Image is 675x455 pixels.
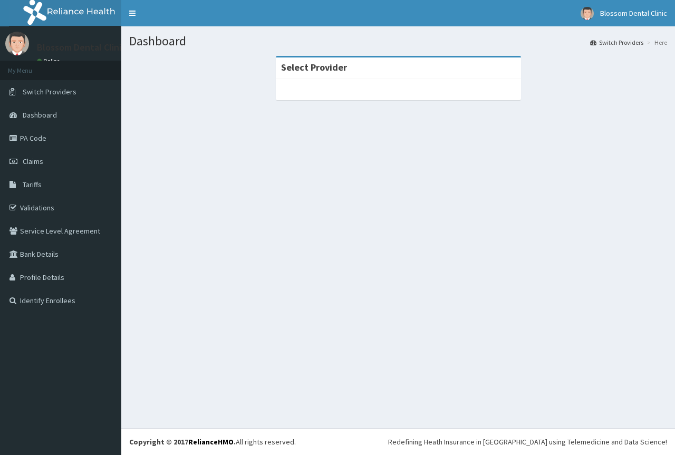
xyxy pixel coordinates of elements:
span: Tariffs [23,180,42,189]
span: Switch Providers [23,87,76,96]
span: Dashboard [23,110,57,120]
strong: Copyright © 2017 . [129,437,236,447]
span: Blossom Dental Clinic [600,8,667,18]
strong: Select Provider [281,61,347,73]
span: Claims [23,157,43,166]
a: Switch Providers [590,38,643,47]
h1: Dashboard [129,34,667,48]
li: Here [644,38,667,47]
div: Redefining Heath Insurance in [GEOGRAPHIC_DATA] using Telemedicine and Data Science! [388,437,667,447]
img: User Image [5,32,29,55]
p: Blossom Dental Clinic [37,43,126,52]
footer: All rights reserved. [121,428,675,455]
a: Online [37,57,62,65]
a: RelianceHMO [188,437,234,447]
img: User Image [581,7,594,20]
